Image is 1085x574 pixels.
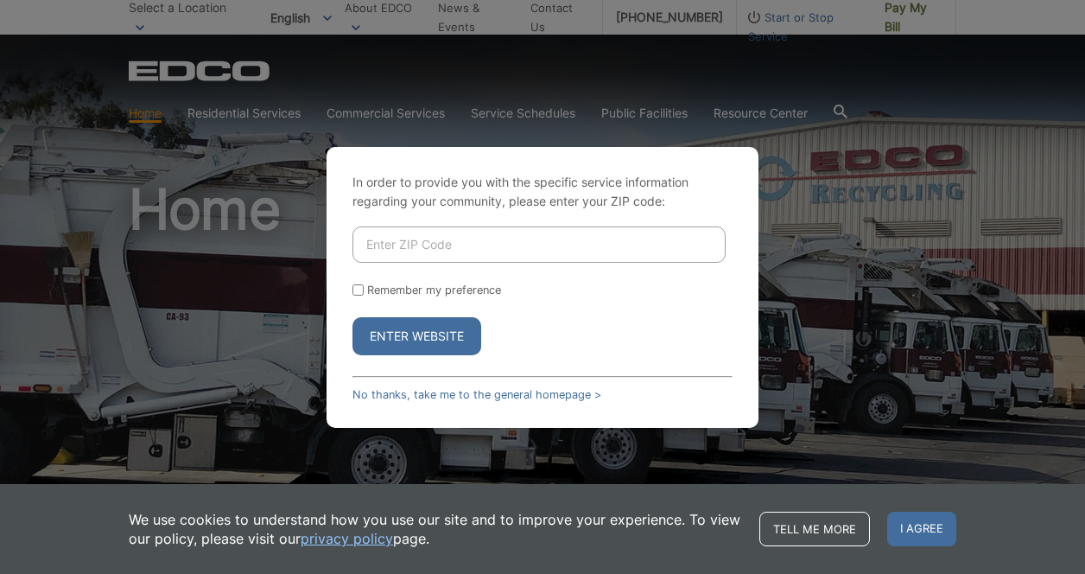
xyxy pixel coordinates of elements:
label: Remember my preference [367,284,501,297]
button: Enter Website [352,317,481,355]
input: Enter ZIP Code [352,226,726,263]
a: Tell me more [759,512,870,546]
a: privacy policy [301,529,393,548]
p: In order to provide you with the specific service information regarding your community, please en... [352,173,733,211]
span: I agree [887,512,956,546]
a: No thanks, take me to the general homepage > [352,388,601,401]
p: We use cookies to understand how you use our site and to improve your experience. To view our pol... [129,510,742,548]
